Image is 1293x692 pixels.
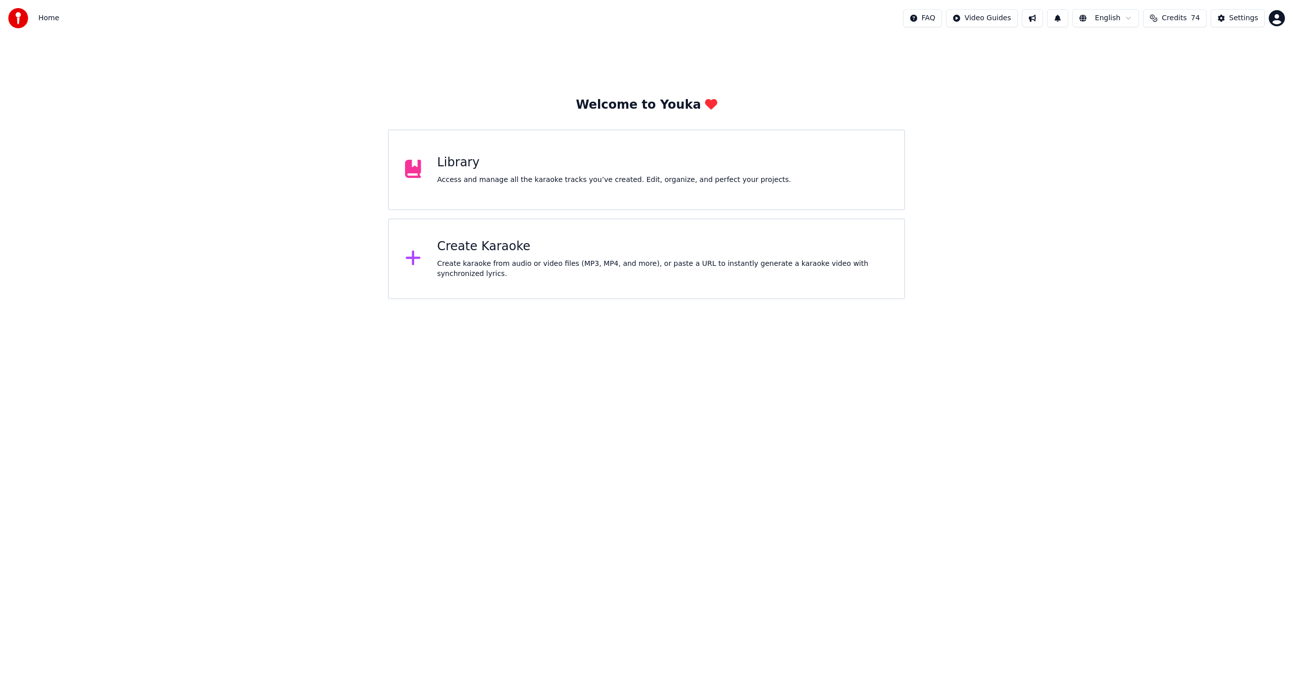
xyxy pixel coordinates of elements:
span: Credits [1162,13,1186,23]
div: Welcome to Youka [576,97,717,113]
div: Library [437,155,791,171]
div: Settings [1229,13,1258,23]
div: Create karaoke from audio or video files (MP3, MP4, and more), or paste a URL to instantly genera... [437,259,888,279]
button: Video Guides [946,9,1018,27]
div: Create Karaoke [437,239,888,255]
img: youka [8,8,28,28]
span: Home [38,13,59,23]
span: 74 [1191,13,1200,23]
div: Access and manage all the karaoke tracks you’ve created. Edit, organize, and perfect your projects. [437,175,791,185]
button: FAQ [903,9,942,27]
nav: breadcrumb [38,13,59,23]
button: Settings [1211,9,1265,27]
button: Credits74 [1143,9,1206,27]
